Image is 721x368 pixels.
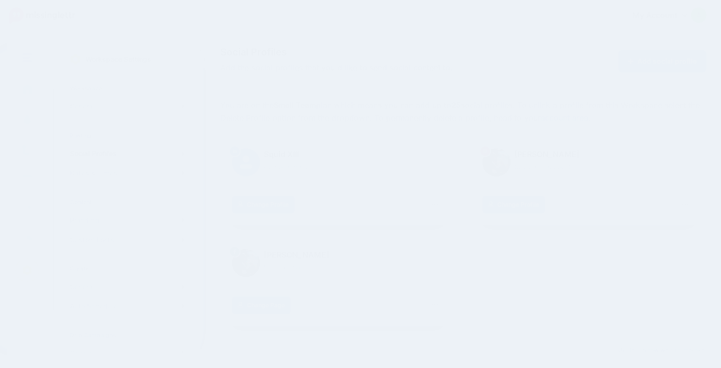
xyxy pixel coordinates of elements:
img: 504858182_18360731368197313_8803727095305030221_n-bsa155087.jpg [482,148,510,176]
img: Missinglettr [9,7,75,24]
p: Personal page [232,161,444,172]
a: Dates & Times [66,163,189,183]
a: Change Profile [232,196,295,213]
p: You are on the plan which means you can add up to social profiles. To unlink a profile from this ... [220,99,706,124]
p: Squidxiii page [232,262,444,273]
a: Branding [66,210,189,230]
img: settings.png [70,54,81,65]
p: [PERSON_NAME] [232,249,444,262]
span: Social Profiles [220,47,540,57]
a: Social Profiles [66,144,189,163]
a: My Account [623,4,706,28]
a: Add social profile [618,50,706,72]
a: Custom Fonts [66,230,189,249]
p: [PERSON_NAME] [482,148,695,161]
h4: Workspace [70,85,185,92]
a: General [66,277,189,297]
a: General [66,97,189,116]
a: Tell us how we can improve [614,343,709,356]
h4: Content [70,198,185,206]
p: SquidXIII account [482,161,695,172]
img: user_default_image.png [232,148,260,176]
b: Small Team [274,100,316,110]
a: Change Page [232,297,291,314]
p: Workspace Settings [86,53,151,65]
a: account area [541,113,588,123]
img: 504418735_1317495919899418_2284219844348329362_n-bsa154283.jpg [232,249,260,277]
a: Auto Schedule [66,297,189,316]
span: Add the social profiles that you'd like to send social content to. [220,62,540,74]
h4: Posting [70,132,185,139]
img: menu.png [22,53,32,62]
p: Squid XIII [232,148,444,161]
a: General [66,344,189,363]
h4: Drip Campaigns [70,332,185,339]
h4: Curate [70,265,185,272]
b: 25 [451,100,461,110]
a: Change Profile [482,196,545,213]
